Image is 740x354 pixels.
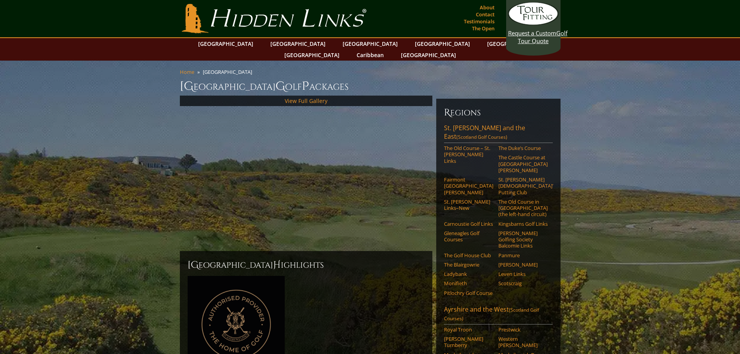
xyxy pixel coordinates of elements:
[498,271,548,277] a: Leven Links
[498,326,548,333] a: Prestwick
[444,230,493,243] a: Gleneagles Golf Courses
[498,252,548,258] a: Panmure
[302,78,309,94] span: P
[180,68,194,75] a: Home
[462,16,496,27] a: Testimonials
[498,280,548,286] a: Scotscraig
[498,230,548,249] a: [PERSON_NAME] Golfing Society Balcomie Links
[194,38,257,49] a: [GEOGRAPHIC_DATA]
[203,68,255,75] li: [GEOGRAPHIC_DATA]
[280,49,343,61] a: [GEOGRAPHIC_DATA]
[498,262,548,268] a: [PERSON_NAME]
[498,199,548,218] a: The Old Course in [GEOGRAPHIC_DATA] (the left-hand circuit)
[444,199,493,211] a: St. [PERSON_NAME] Links–New
[285,97,327,105] a: View Full Gallery
[275,78,285,94] span: G
[411,38,474,49] a: [GEOGRAPHIC_DATA]
[444,326,493,333] a: Royal Troon
[483,38,546,49] a: [GEOGRAPHIC_DATA]
[444,252,493,258] a: The Golf House Club
[353,49,388,61] a: Caribbean
[498,176,548,195] a: St. [PERSON_NAME] [DEMOGRAPHIC_DATA]’ Putting Club
[444,145,493,164] a: The Old Course – St. [PERSON_NAME] Links
[444,307,539,322] span: (Scotland Golf Courses)
[188,259,425,271] h2: [GEOGRAPHIC_DATA] ighlights
[397,49,460,61] a: [GEOGRAPHIC_DATA]
[444,106,553,119] h6: Regions
[444,336,493,349] a: [PERSON_NAME] Turnberry
[180,78,561,94] h1: [GEOGRAPHIC_DATA] olf ackages
[498,154,548,173] a: The Castle Course at [GEOGRAPHIC_DATA][PERSON_NAME]
[498,145,548,151] a: The Duke’s Course
[456,134,507,140] span: (Scotland Golf Courses)
[444,221,493,227] a: Carnoustie Golf Links
[444,280,493,286] a: Monifieth
[478,2,496,13] a: About
[444,305,553,324] a: Ayrshire and the West(Scotland Golf Courses)
[444,176,493,195] a: Fairmont [GEOGRAPHIC_DATA][PERSON_NAME]
[273,259,281,271] span: H
[474,9,496,20] a: Contact
[266,38,329,49] a: [GEOGRAPHIC_DATA]
[470,23,496,34] a: The Open
[339,38,402,49] a: [GEOGRAPHIC_DATA]
[498,336,548,349] a: Western [PERSON_NAME]
[444,290,493,296] a: Pitlochry Golf Course
[508,29,556,37] span: Request a Custom
[444,124,553,143] a: St. [PERSON_NAME] and the East(Scotland Golf Courses)
[444,271,493,277] a: Ladybank
[498,221,548,227] a: Kingsbarns Golf Links
[508,2,559,45] a: Request a CustomGolf Tour Quote
[444,262,493,268] a: The Blairgowrie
